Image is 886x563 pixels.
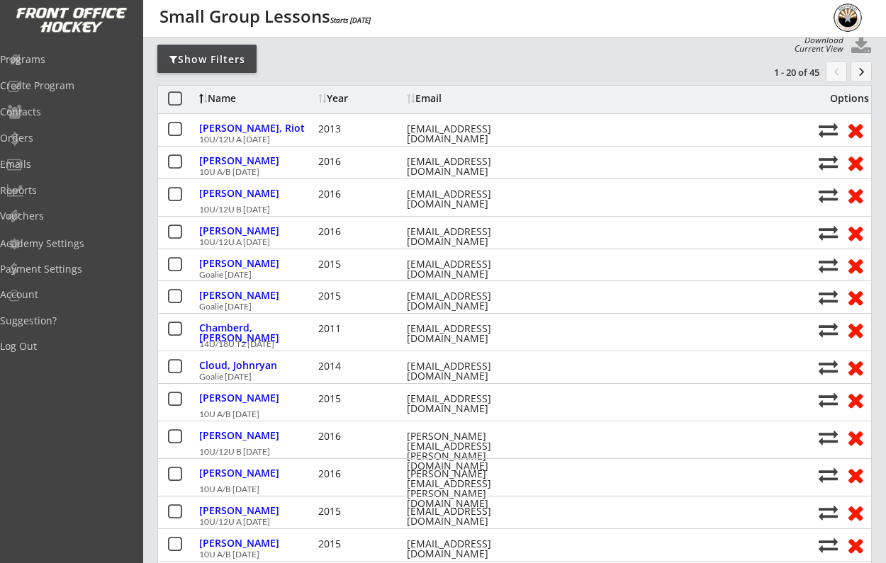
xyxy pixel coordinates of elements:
[318,361,403,371] div: 2014
[851,61,872,82] button: keyboard_arrow_right
[199,538,315,548] div: [PERSON_NAME]
[826,61,847,82] button: chevron_left
[407,539,534,559] div: [EMAIL_ADDRESS][DOMAIN_NAME]
[819,390,838,409] button: Move player
[407,189,534,209] div: [EMAIL_ADDRESS][DOMAIN_NAME]
[842,356,868,378] button: Remove from roster (no refund)
[842,426,868,448] button: Remove from roster (no refund)
[199,156,315,166] div: [PERSON_NAME]
[199,506,315,516] div: [PERSON_NAME]
[842,389,868,411] button: Remove from roster (no refund)
[819,120,838,140] button: Move player
[318,189,403,199] div: 2016
[407,431,534,471] div: [PERSON_NAME][EMAIL_ADDRESS][PERSON_NAME][DOMAIN_NAME]
[842,152,868,174] button: Remove from roster (no refund)
[199,550,811,559] div: 10U A/B [DATE]
[199,238,811,246] div: 10U/12U A [DATE]
[407,291,534,311] div: [EMAIL_ADDRESS][DOMAIN_NAME]
[819,465,838,484] button: Move player
[819,358,838,377] button: Move player
[199,485,811,494] div: 10U A/B [DATE]
[318,291,403,301] div: 2015
[318,506,403,516] div: 2015
[318,93,403,103] div: Year
[199,271,811,279] div: Goalie [DATE]
[819,320,838,339] button: Move player
[819,186,838,205] button: Move player
[318,259,403,269] div: 2015
[199,93,315,103] div: Name
[318,469,403,479] div: 2016
[199,168,811,176] div: 10U A/B [DATE]
[407,93,534,103] div: Email
[819,93,869,103] div: Options
[199,410,811,419] div: 10U A/B [DATE]
[842,501,868,523] button: Remove from roster (no refund)
[199,468,315,478] div: [PERSON_NAME]
[318,157,403,166] div: 2016
[199,393,315,403] div: [PERSON_NAME]
[318,394,403,404] div: 2015
[199,373,811,381] div: Goalie [DATE]
[199,302,811,311] div: Goalie [DATE]
[819,223,838,242] button: Move player
[199,123,315,133] div: [PERSON_NAME], Riot
[407,394,534,414] div: [EMAIL_ADDRESS][DOMAIN_NAME]
[330,15,371,25] em: Starts [DATE]
[842,286,868,308] button: Remove from roster (no refund)
[842,119,868,141] button: Remove from roster (no refund)
[199,290,315,300] div: [PERSON_NAME]
[842,184,868,206] button: Remove from roster (no refund)
[157,52,257,67] div: Show Filters
[199,340,811,348] div: 14U/18U T2 [DATE]
[199,258,315,268] div: [PERSON_NAME]
[842,464,868,486] button: Remove from roster (no refund)
[842,534,868,556] button: Remove from roster (no refund)
[819,288,838,307] button: Move player
[819,153,838,172] button: Move player
[851,35,872,56] button: Click to download full roster. Your browser settings may try to block it, check your security set...
[199,360,315,370] div: Cloud, Johnryan
[407,157,534,176] div: [EMAIL_ADDRESS][DOMAIN_NAME]
[199,323,315,343] div: Chamberd, [PERSON_NAME]
[407,469,534,508] div: [PERSON_NAME][EMAIL_ADDRESS][PERSON_NAME][DOMAIN_NAME]
[407,259,534,279] div: [EMAIL_ADDRESS][DOMAIN_NAME]
[318,324,403,334] div: 2011
[318,539,403,549] div: 2015
[199,448,811,456] div: 10U/12U B [DATE]
[407,124,534,144] div: [EMAIL_ADDRESS][DOMAIN_NAME]
[199,135,811,144] div: 10U/12U A [DATE]
[787,36,843,53] div: Download Current View
[407,361,534,381] div: [EMAIL_ADDRESS][DOMAIN_NAME]
[318,124,403,134] div: 2013
[407,506,534,526] div: [EMAIL_ADDRESS][DOMAIN_NAME]
[407,227,534,246] div: [EMAIL_ADDRESS][DOMAIN_NAME]
[318,227,403,237] div: 2016
[842,319,868,341] button: Remove from roster (no refund)
[819,256,838,275] button: Move player
[842,222,868,244] button: Remove from roster (no refund)
[819,503,838,522] button: Move player
[199,431,315,440] div: [PERSON_NAME]
[842,254,868,276] button: Remove from roster (no refund)
[819,428,838,447] button: Move player
[199,226,315,236] div: [PERSON_NAME]
[819,535,838,555] button: Move player
[746,66,819,79] div: 1 - 20 of 45
[199,205,811,214] div: 10U/12U B [DATE]
[199,188,315,198] div: [PERSON_NAME]
[199,518,811,526] div: 10U/12U A [DATE]
[407,324,534,343] div: [EMAIL_ADDRESS][DOMAIN_NAME]
[318,431,403,441] div: 2016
